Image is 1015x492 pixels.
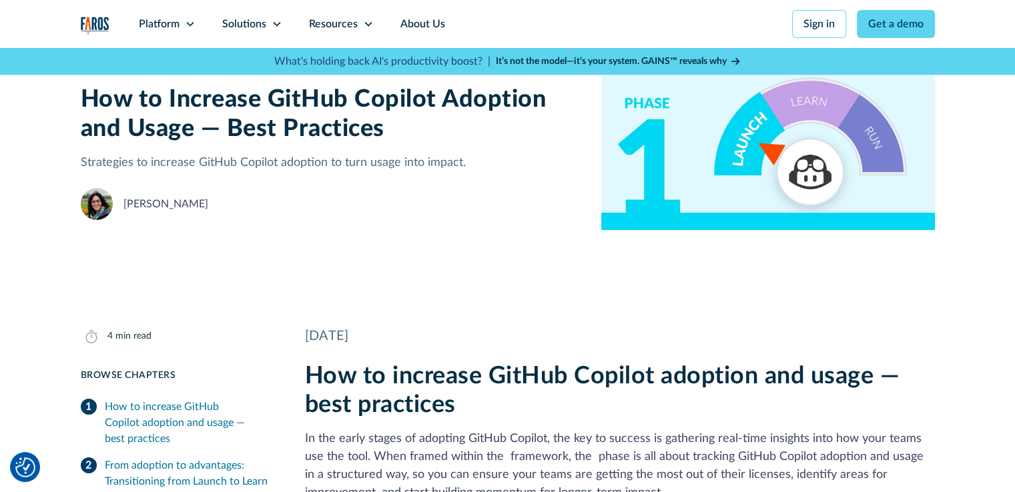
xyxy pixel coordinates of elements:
div: 4 [107,329,113,343]
div: From adoption to advantages: Transitioning from Launch to Learn [105,457,273,489]
p: Strategies to increase GitHub Copilot adoption to turn usage into impact. [81,154,581,172]
a: How to increase GitHub Copilot adoption and usage — best practices [81,393,273,452]
a: home [81,17,109,35]
a: It’s not the model—it’s your system. GAINS™ reveals why [496,55,741,69]
img: A 3-way gauge depicting the GitHub Copilot logo within the Launch-Learn-Run framework. Focus on P... [601,40,934,230]
img: Revisit consent button [15,457,35,477]
div: How to increase GitHub Copilot adoption and usage — best practices [105,399,273,447]
h2: How to increase GitHub Copilot adoption and usage — best practices [305,362,935,419]
div: min read [115,329,151,343]
div: [PERSON_NAME] [123,196,208,212]
div: [DATE] [305,326,935,346]
img: Logo of the analytics and reporting company Faros. [81,17,109,35]
div: Platform [139,16,180,32]
img: Naomi Lurie [81,188,113,220]
h1: How to Increase GitHub Copilot Adoption and Usage — Best Practices [81,85,581,143]
div: Solutions [222,16,266,32]
div: Resources [309,16,358,32]
a: Get a demo [857,10,935,38]
a: Sign in [792,10,846,38]
div: Browse Chapters [81,369,273,383]
button: Cookie Settings [15,457,35,477]
p: What's holding back AI's productivity boost? | [274,53,490,69]
strong: It’s not the model—it’s your system. GAINS™ reveals why [496,57,727,66]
